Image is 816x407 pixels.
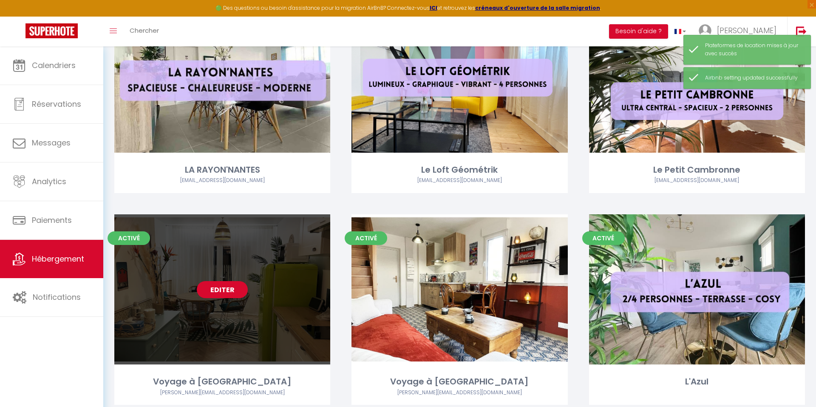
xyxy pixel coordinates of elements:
span: [PERSON_NAME] [717,25,776,36]
span: Chercher [130,26,159,35]
div: LA RAYON'NANTES [114,163,330,176]
span: Réservations [32,99,81,109]
img: ... [699,24,711,37]
a: ... [PERSON_NAME] [692,17,787,46]
span: Paiements [32,215,72,225]
span: Calendriers [32,60,76,71]
span: Activé [108,231,150,245]
a: ICI [430,4,437,11]
div: Airbnb setting updated successfully [705,74,802,82]
div: Le Petit Cambronne [589,163,805,176]
div: Le Loft Géométrik [351,163,567,176]
a: Chercher [123,17,165,46]
img: logout [796,26,807,37]
div: Airbnb [351,389,567,397]
img: Super Booking [25,23,78,38]
span: Messages [32,137,71,148]
button: Ouvrir le widget de chat LiveChat [7,3,32,29]
div: Voyage à [GEOGRAPHIC_DATA] [351,375,567,388]
div: L'Azul [589,375,805,388]
span: Activé [582,231,625,245]
div: Airbnb [114,389,330,397]
span: Analytics [32,176,66,187]
div: Airbnb [351,176,567,185]
a: créneaux d'ouverture de la salle migration [475,4,600,11]
div: Voyage à [GEOGRAPHIC_DATA] [114,375,330,388]
div: Airbnb [589,176,805,185]
button: Besoin d'aide ? [609,24,668,39]
div: Airbnb [114,176,330,185]
a: Editer [197,281,248,298]
span: Activé [345,231,387,245]
div: Plateformes de location mises à jour avec succès [705,42,802,58]
span: Hébergement [32,253,84,264]
span: Notifications [33,292,81,302]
